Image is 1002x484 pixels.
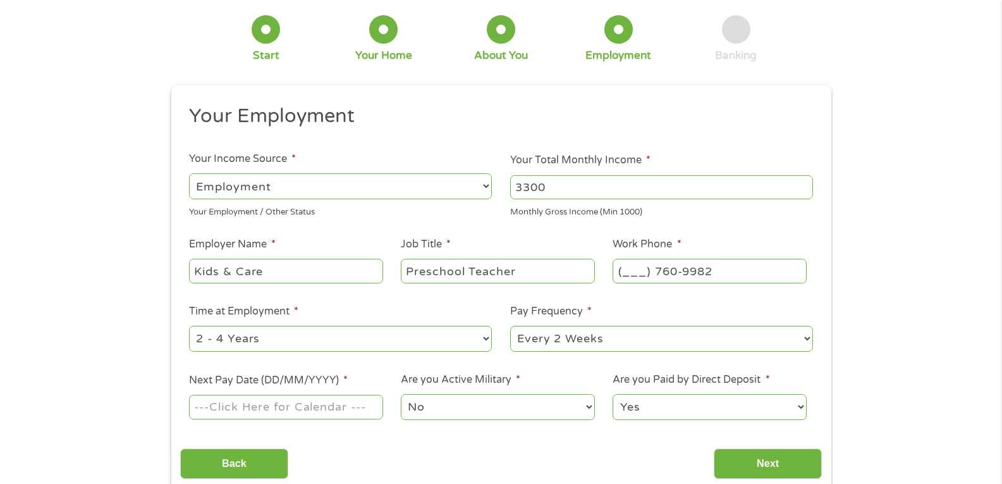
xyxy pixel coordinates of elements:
[714,449,822,480] input: Next
[189,152,296,166] label: Your Income Source
[355,49,412,63] div: Your Home
[613,259,806,283] input: (231) 754-4010
[510,305,592,318] label: Pay Frequency
[189,259,382,283] input: Walmart
[180,449,288,480] input: Back
[189,202,492,219] div: Your Employment / Other Status
[510,175,813,199] input: 1800
[401,373,520,387] label: Are you Active Military
[715,49,757,63] div: Banking
[189,238,276,251] label: Employer Name
[613,238,681,251] label: Work Phone
[474,49,528,63] div: About You
[189,374,348,387] label: Next Pay Date (DD/MM/YYYY)
[401,259,594,283] input: Cashier
[585,49,651,63] div: Employment
[189,395,382,419] input: ---Click Here for Calendar ---
[510,154,651,167] label: Your Total Monthly Income
[401,238,451,251] label: Job Title
[189,104,803,129] h2: Your Employment
[189,305,298,318] label: Time at Employment
[253,49,279,63] div: Start
[510,202,813,219] div: Monthly Gross Income (Min 1000)
[613,373,769,387] label: Are you Paid by Direct Deposit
